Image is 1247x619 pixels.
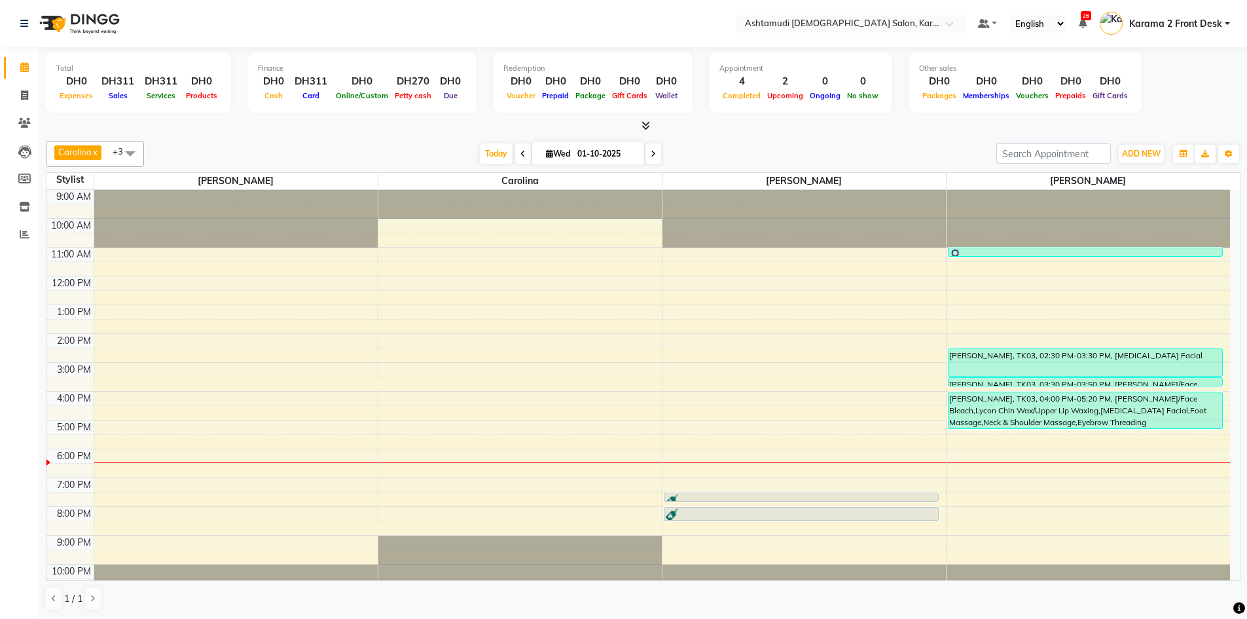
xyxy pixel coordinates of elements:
[1122,149,1161,159] span: ADD NEW
[503,74,539,89] div: DH0
[54,536,94,550] div: 9:00 PM
[391,91,435,100] span: Petty cash
[947,173,1231,189] span: [PERSON_NAME]
[333,74,391,89] div: DH0
[258,74,289,89] div: DH0
[1119,145,1164,163] button: ADD NEW
[719,74,764,89] div: 4
[54,190,94,204] div: 9:00 AM
[1079,18,1087,29] a: 26
[609,74,651,89] div: DH0
[1129,17,1222,31] span: Karama 2 Front Desk
[919,74,960,89] div: DH0
[56,63,221,74] div: Total
[503,63,682,74] div: Redemption
[844,74,882,89] div: 0
[719,63,882,74] div: Appointment
[54,507,94,521] div: 8:00 PM
[572,91,609,100] span: Package
[764,74,806,89] div: 2
[54,392,94,405] div: 4:00 PM
[54,449,94,463] div: 6:00 PM
[56,91,96,100] span: Expenses
[441,91,461,100] span: Due
[54,305,94,319] div: 1:00 PM
[949,378,1223,386] div: [PERSON_NAME], TK03, 03:30 PM-03:50 PM, [PERSON_NAME]/Face Bleach
[764,91,806,100] span: Upcoming
[54,334,94,348] div: 2:00 PM
[49,565,94,578] div: 10:00 PM
[539,91,572,100] span: Prepaid
[960,91,1013,100] span: Memberships
[64,592,82,606] span: 1 / 1
[183,74,221,89] div: DH0
[480,143,513,164] span: Today
[391,74,435,89] div: DH270
[139,74,183,89] div: DH311
[96,74,139,89] div: DH311
[949,248,1223,256] div: [PERSON_NAME], TK01, 11:00 AM-11:20 AM, Eyebrow Threading
[664,508,938,520] div: Prejitha, TK02, 08:00 PM-08:30 PM, Full Legs Waxing
[949,349,1223,376] div: [PERSON_NAME], TK03, 02:30 PM-03:30 PM, [MEDICAL_DATA] Facial
[183,91,221,100] span: Products
[49,276,94,290] div: 12:00 PM
[54,478,94,492] div: 7:00 PM
[378,173,662,189] span: Carolina
[333,91,391,100] span: Online/Custom
[651,74,682,89] div: DH0
[806,91,844,100] span: Ongoing
[1052,91,1089,100] span: Prepaids
[1013,74,1052,89] div: DH0
[113,146,133,157] span: +3
[92,147,98,157] a: x
[258,63,466,74] div: Finance
[1100,12,1123,35] img: Karama 2 Front Desk
[46,173,94,187] div: Stylist
[1081,11,1091,20] span: 26
[299,91,323,100] span: Card
[573,144,639,164] input: 2025-10-01
[56,74,96,89] div: DH0
[572,74,609,89] div: DH0
[48,219,94,233] div: 10:00 AM
[48,248,94,261] div: 11:00 AM
[719,91,764,100] span: Completed
[1052,74,1089,89] div: DH0
[543,149,573,159] span: Wed
[919,91,960,100] span: Packages
[960,74,1013,89] div: DH0
[609,91,651,100] span: Gift Cards
[1013,91,1052,100] span: Vouchers
[503,91,539,100] span: Voucher
[844,91,882,100] span: No show
[919,63,1131,74] div: Other sales
[1089,74,1131,89] div: DH0
[33,5,123,42] img: logo
[289,74,333,89] div: DH311
[94,173,378,189] span: [PERSON_NAME]
[662,173,946,189] span: [PERSON_NAME]
[143,91,179,100] span: Services
[664,493,938,501] div: Prejitha, TK02, 07:30 PM-07:50 PM, Full Arms Waxing
[261,91,286,100] span: Cash
[806,74,844,89] div: 0
[539,74,572,89] div: DH0
[54,421,94,434] div: 5:00 PM
[54,363,94,377] div: 3:00 PM
[58,147,92,157] span: Carolina
[996,143,1111,164] input: Search Appointment
[1089,91,1131,100] span: Gift Cards
[949,392,1223,428] div: [PERSON_NAME], TK03, 04:00 PM-05:20 PM, [PERSON_NAME]/Face Bleach,Lycon Chin Wax/Upper Lip Waxing...
[435,74,466,89] div: DH0
[105,91,131,100] span: Sales
[652,91,681,100] span: Wallet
